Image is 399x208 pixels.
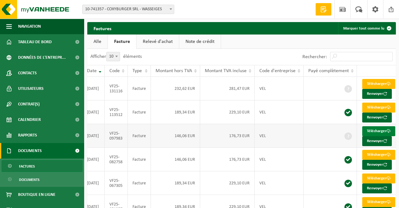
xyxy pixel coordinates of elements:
[18,50,66,65] span: Données de l'entrepr...
[255,77,304,100] td: VEL
[18,187,55,202] span: Boutique en ligne
[308,68,349,73] span: Payé complètement
[179,35,221,49] a: Note de crédit
[362,160,392,170] button: Renvoyer
[362,126,395,136] a: Télécharger
[338,22,395,35] button: Marquer tout comme lu
[82,100,105,124] td: [DATE]
[200,148,255,171] td: 176,73 EUR
[18,127,37,143] span: Rapports
[362,197,395,207] a: Télécharger
[87,35,108,49] a: Alle
[18,81,44,96] span: Utilisateurs
[19,174,40,186] span: Documents
[362,103,395,113] a: Télécharger
[87,68,97,73] span: Date
[137,35,179,49] a: Relevé d'achat
[109,68,120,73] span: Code
[259,68,296,73] span: Code d'entreprise
[151,171,200,195] td: 189,34 EUR
[156,68,192,73] span: Montant hors TVA
[106,52,120,61] span: 10
[200,171,255,195] td: 229,10 EUR
[19,160,35,172] span: Factures
[362,113,392,122] button: Renvoyer
[128,148,151,171] td: Facture
[18,65,37,81] span: Contacts
[82,77,105,100] td: [DATE]
[18,34,52,50] span: Tableau de bord
[90,54,142,59] label: Afficher éléments
[87,22,118,34] h2: Factures
[2,173,83,185] a: Documents
[151,148,200,171] td: 146,06 EUR
[200,77,255,100] td: 281,47 EUR
[151,100,200,124] td: 189,34 EUR
[18,143,42,159] span: Documents
[132,68,142,73] span: Type
[82,124,105,148] td: [DATE]
[200,100,255,124] td: 229,10 EUR
[107,52,120,61] span: 10
[128,171,151,195] td: Facture
[82,171,105,195] td: [DATE]
[128,77,151,100] td: Facture
[151,77,200,100] td: 232,62 EUR
[105,100,128,124] td: VF25-113512
[82,5,174,14] span: 10-741357 - COXYBURGER SRL - WASSEIGES
[105,77,128,100] td: VF25-131116
[83,5,174,14] span: 10-741357 - COXYBURGER SRL - WASSEIGES
[105,148,128,171] td: VF25-082758
[128,124,151,148] td: Facture
[362,136,392,146] button: Renvoyer
[362,173,395,183] a: Télécharger
[2,160,83,172] a: Factures
[205,68,247,73] span: Montant TVA incluse
[255,124,304,148] td: VEL
[151,124,200,148] td: 146,06 EUR
[105,124,128,148] td: VF25-097983
[362,150,395,160] a: Télécharger
[18,96,40,112] span: Contrat(s)
[82,148,105,171] td: [DATE]
[105,171,128,195] td: VF25-067305
[255,171,304,195] td: VEL
[255,148,304,171] td: VEL
[108,35,136,49] a: Facture
[18,112,41,127] span: Calendrier
[362,79,395,89] a: Télécharger
[255,100,304,124] td: VEL
[362,89,392,99] button: Renvoyer
[362,183,392,193] button: Renvoyer
[302,54,327,59] label: Rechercher:
[18,19,41,34] span: Navigation
[128,100,151,124] td: Facture
[200,124,255,148] td: 176,73 EUR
